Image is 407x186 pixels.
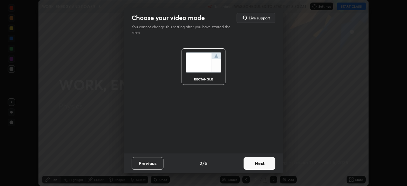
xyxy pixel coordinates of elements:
[132,157,163,170] button: Previous
[132,14,205,22] h2: Choose your video mode
[205,160,208,167] h4: 5
[132,24,235,36] p: You cannot change this setting after you have started the class
[244,157,275,170] button: Next
[203,160,204,167] h4: /
[191,78,216,81] div: rectangle
[200,160,202,167] h4: 2
[186,52,221,72] img: normalScreenIcon.ae25ed63.svg
[249,16,270,20] h5: Live support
